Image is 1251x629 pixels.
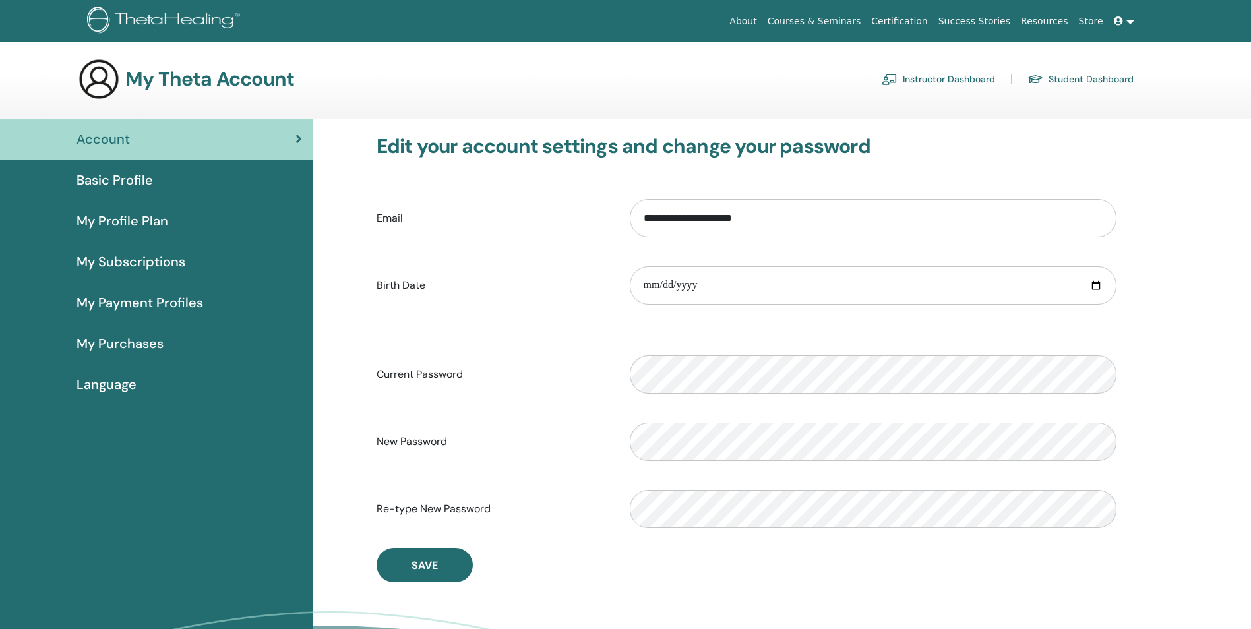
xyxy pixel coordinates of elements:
label: Birth Date [367,273,620,298]
span: My Profile Plan [76,211,168,231]
span: Language [76,374,137,394]
span: My Purchases [76,334,164,353]
span: Basic Profile [76,170,153,190]
a: Resources [1016,9,1074,34]
a: Instructor Dashboard [882,69,995,90]
a: Store [1074,9,1109,34]
img: graduation-cap.svg [1027,74,1043,85]
label: Current Password [367,362,620,387]
img: generic-user-icon.jpg [78,58,120,100]
span: My Payment Profiles [76,293,203,313]
a: Success Stories [933,9,1016,34]
label: Re-type New Password [367,496,620,522]
a: Student Dashboard [1027,69,1134,90]
button: Save [377,548,473,582]
img: chalkboard-teacher.svg [882,73,898,85]
span: Save [412,558,438,572]
a: Certification [866,9,932,34]
span: My Subscriptions [76,252,185,272]
a: Courses & Seminars [762,9,867,34]
a: About [724,9,762,34]
label: New Password [367,429,620,454]
label: Email [367,206,620,231]
h3: Edit your account settings and change your password [377,135,1116,158]
h3: My Theta Account [125,67,294,91]
img: logo.png [87,7,245,36]
span: Account [76,129,130,149]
